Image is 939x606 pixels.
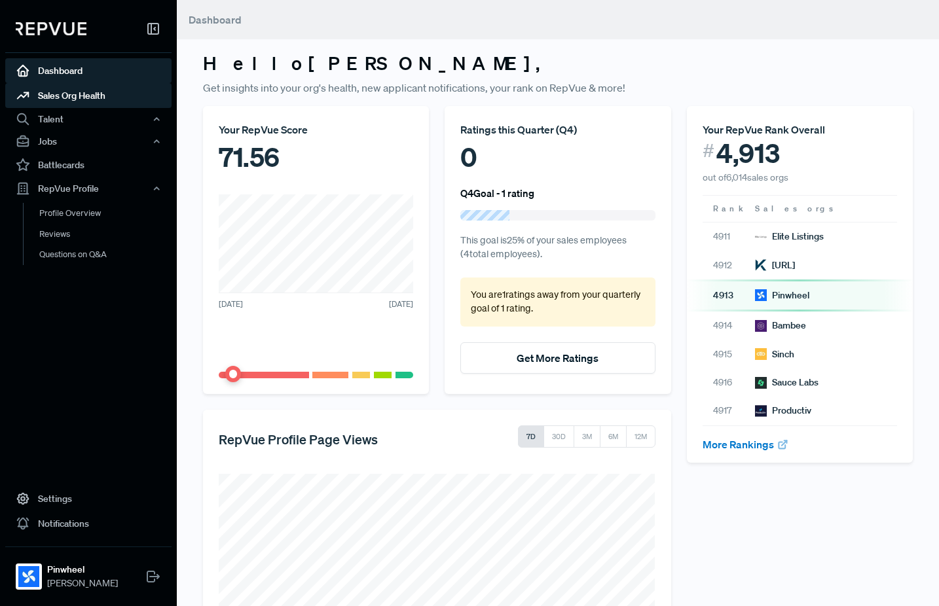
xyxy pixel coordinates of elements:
span: 4917 [713,404,745,418]
h5: RepVue Profile Page Views [219,431,378,447]
img: Productiv [755,405,767,417]
span: 4914 [713,319,745,332]
img: Pinwheel [18,566,39,587]
a: Notifications [5,511,172,536]
span: Dashboard [189,13,242,26]
div: Elite Listings [755,230,824,243]
img: Bambee [755,320,767,332]
div: 71.56 [219,137,413,177]
div: Sauce Labs [755,376,819,389]
img: RepVue [16,22,86,35]
span: 4915 [713,348,745,361]
span: Sales orgs [755,203,836,215]
button: Talent [5,108,172,130]
span: 4911 [713,230,745,243]
button: 30D [543,425,574,448]
span: [DATE] [389,298,413,310]
img: Sinch [755,348,767,360]
button: 12M [626,425,655,448]
span: 4,913 [716,137,780,169]
a: Profile Overview [23,203,189,224]
div: Your RepVue Score [219,122,413,137]
button: 6M [600,425,627,448]
span: 4916 [713,376,745,389]
button: RepVue Profile [5,177,172,200]
a: PinwheelPinwheel[PERSON_NAME] [5,546,172,596]
div: Productiv [755,404,811,418]
div: Sinch [755,348,794,361]
span: Rank [713,203,745,215]
button: Jobs [5,130,172,152]
strong: Pinwheel [47,563,118,577]
div: Ratings this Quarter ( Q4 ) [460,122,655,137]
p: Get insights into your org's health, new applicant notifications, your rank on RepVue & more! [203,80,913,96]
div: Pinwheel [755,289,809,302]
a: Sales Org Health [5,83,172,108]
div: 0 [460,137,655,177]
p: You are 1 ratings away from your quarterly goal of 1 rating . [471,288,644,316]
span: # [703,137,714,164]
span: [PERSON_NAME] [47,577,118,590]
span: 4913 [713,289,745,302]
img: Sauce Labs [755,377,767,389]
h3: Hello [PERSON_NAME] , [203,52,913,75]
span: Your RepVue Rank Overall [703,123,825,136]
a: Questions on Q&A [23,244,189,265]
span: out of 6,014 sales orgs [703,171,788,183]
a: Battlecards [5,152,172,177]
img: Elite Listings [755,231,767,243]
span: [DATE] [219,298,243,310]
a: Reviews [23,224,189,245]
button: Get More Ratings [460,342,655,374]
img: Pinwheel [755,289,767,301]
a: More Rankings [703,438,789,451]
a: Dashboard [5,58,172,83]
a: Settings [5,486,172,511]
h6: Q4 Goal - 1 rating [460,187,534,199]
div: Bambee [755,319,806,332]
button: 3M [574,425,600,448]
img: KlearNow.AI [755,259,767,271]
button: 7D [518,425,544,448]
p: This goal is 25 % of your sales employees ( 4 total employees). [460,234,655,262]
span: 4912 [713,258,745,272]
div: [URL] [755,258,795,272]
